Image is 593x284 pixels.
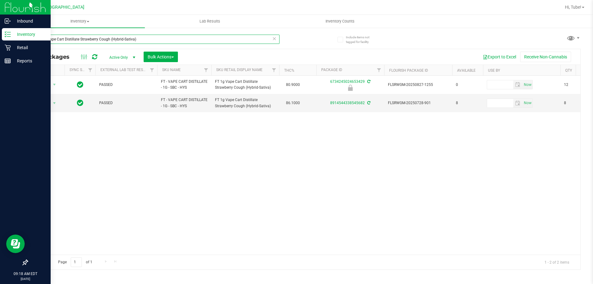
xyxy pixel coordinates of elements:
[85,65,95,75] a: Filter
[11,31,48,38] p: Inventory
[283,80,303,89] span: 80.9000
[488,68,500,73] a: Use By
[27,35,280,44] input: Search Package ID, Item Name, SKU, Lot or Part Number...
[5,18,11,24] inline-svg: Inbound
[147,65,157,75] a: Filter
[388,82,448,88] span: FLSRWGM-20250827-1255
[69,68,93,72] a: Sync Status
[479,52,520,62] button: Export to Excel
[456,82,479,88] span: 0
[389,68,428,73] a: Flourish Package ID
[272,35,276,43] span: Clear
[161,79,208,91] span: FT - VAPE CART DISTILLATE - 1G - SBC - HYS
[388,100,448,106] span: FLSRWGM-20250728-901
[100,68,149,72] a: External Lab Test Result
[32,53,76,60] span: All Packages
[522,80,533,89] span: Set Current date
[145,15,275,28] a: Lab Results
[283,99,303,108] span: 86.1000
[457,68,476,73] a: Available
[51,99,58,108] span: select
[522,99,533,108] span: Set Current date
[366,101,370,105] span: Sync from Compliance System
[71,257,82,267] input: 1
[374,65,384,75] a: Filter
[366,79,370,84] span: Sync from Compliance System
[3,271,48,277] p: 09:18 AM EDT
[513,80,522,89] span: select
[520,52,571,62] button: Receive Non-Cannabis
[15,19,145,24] span: Inventory
[565,68,572,73] a: Qty
[11,44,48,51] p: Retail
[565,5,581,10] span: Hi, Tube!
[317,19,363,24] span: Inventory Counts
[201,65,211,75] a: Filter
[216,68,263,72] a: Sku Retail Display Name
[148,54,174,59] span: Bulk Actions
[77,80,83,89] span: In Sync
[5,31,11,37] inline-svg: Inventory
[144,52,178,62] button: Bulk Actions
[3,277,48,281] p: [DATE]
[321,68,342,72] a: Package ID
[162,68,181,72] a: SKU Name
[15,15,145,28] a: Inventory
[42,5,84,10] span: [GEOGRAPHIC_DATA]
[51,80,58,89] span: select
[522,80,532,89] span: select
[5,45,11,51] inline-svg: Retail
[564,82,587,88] span: 12
[11,17,48,25] p: Inbound
[215,97,275,109] span: FT 1g Vape Cart Distillate Strawberry Cough (Hybrid-Sativa)
[346,35,377,44] span: Include items not tagged for facility
[456,100,479,106] span: 8
[275,15,405,28] a: Inventory Counts
[6,235,25,253] iframe: Resource center
[513,99,522,108] span: select
[11,57,48,65] p: Reports
[269,65,279,75] a: Filter
[191,19,229,24] span: Lab Results
[5,58,11,64] inline-svg: Reports
[53,257,97,267] span: Page of 1
[99,100,154,106] span: PASSED
[284,68,294,73] a: THC%
[522,99,532,108] span: select
[540,257,574,267] span: 1 - 2 of 2 items
[330,79,365,84] a: 6734245024653429
[330,101,365,105] a: 8914544338545682
[315,85,385,91] div: Newly Received
[161,97,208,109] span: FT - VAPE CART DISTILLATE - 1G - SBC - HYS
[564,100,587,106] span: 8
[77,99,83,107] span: In Sync
[215,79,275,91] span: FT 1g Vape Cart Distillate Strawberry Cough (Hybrid-Sativa)
[99,82,154,88] span: PASSED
